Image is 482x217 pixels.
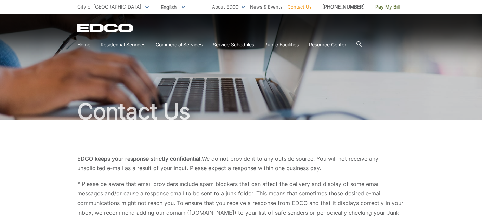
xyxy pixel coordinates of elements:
b: EDCO keeps your response strictly confidential. [77,155,202,162]
span: English [156,1,190,13]
a: Resource Center [309,41,346,49]
a: Service Schedules [213,41,254,49]
a: About EDCO [212,3,245,11]
a: Public Facilities [264,41,299,49]
a: News & Events [250,3,283,11]
a: Contact Us [288,3,312,11]
span: Pay My Bill [375,3,400,11]
a: Commercial Services [156,41,203,49]
p: We do not provide it to any outside source. You will not receive any unsolicited e-mail as a resu... [77,154,405,173]
a: Home [77,41,90,49]
a: Residential Services [101,41,145,49]
h1: Contact Us [77,100,405,122]
a: EDCD logo. Return to the homepage. [77,24,134,32]
span: City of [GEOGRAPHIC_DATA] [77,4,141,10]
